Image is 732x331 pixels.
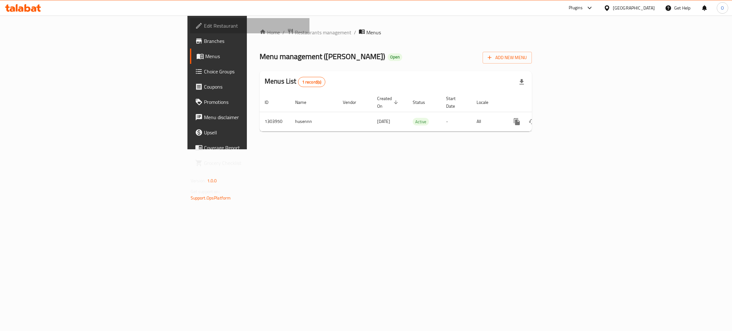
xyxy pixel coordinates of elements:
a: Upsell [190,125,310,140]
span: Active [413,118,429,125]
span: Start Date [446,95,464,110]
a: Choice Groups [190,64,310,79]
li: / [354,29,356,36]
a: Branches [190,33,310,49]
span: Promotions [204,98,305,106]
span: O [721,4,724,11]
span: 1 record(s) [298,79,325,85]
span: Status [413,98,433,106]
a: Coverage Report [190,140,310,155]
button: Add New Menu [483,52,532,64]
button: Change Status [525,114,540,129]
a: Edit Restaurant [190,18,310,33]
span: Locale [477,98,497,106]
button: more [509,114,525,129]
a: Restaurants management [287,28,351,37]
span: ID [265,98,277,106]
span: Menu management ( [PERSON_NAME] ) [260,49,385,64]
span: Branches [204,37,305,45]
td: All [471,112,504,131]
span: Grocery Checklist [204,159,305,167]
h2: Menus List [265,77,325,87]
div: Export file [514,74,529,90]
span: Menus [366,29,381,36]
a: Promotions [190,94,310,110]
span: 1.0.0 [207,177,217,185]
span: Choice Groups [204,68,305,75]
div: Plugins [569,4,583,12]
th: Actions [504,93,575,112]
div: [GEOGRAPHIC_DATA] [613,4,655,11]
span: Edit Restaurant [204,22,305,30]
a: Menus [190,49,310,64]
span: Menu disclaimer [204,113,305,121]
div: Open [388,53,402,61]
a: Grocery Checklist [190,155,310,171]
span: Restaurants management [295,29,351,36]
span: Upsell [204,129,305,136]
td: husennn [290,112,338,131]
div: Total records count [298,77,326,87]
span: Version: [191,177,206,185]
span: Add New Menu [488,54,527,62]
a: Menu disclaimer [190,110,310,125]
span: Coupons [204,83,305,91]
span: Name [295,98,315,106]
td: - [441,112,471,131]
span: [DATE] [377,117,390,125]
span: Open [388,54,402,60]
a: Coupons [190,79,310,94]
table: enhanced table [260,93,575,132]
span: Vendor [343,98,364,106]
span: Menus [205,52,305,60]
span: Coverage Report [204,144,305,152]
a: Support.OpsPlatform [191,194,231,202]
span: Get support on: [191,187,220,196]
nav: breadcrumb [260,28,532,37]
span: Created On [377,95,400,110]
